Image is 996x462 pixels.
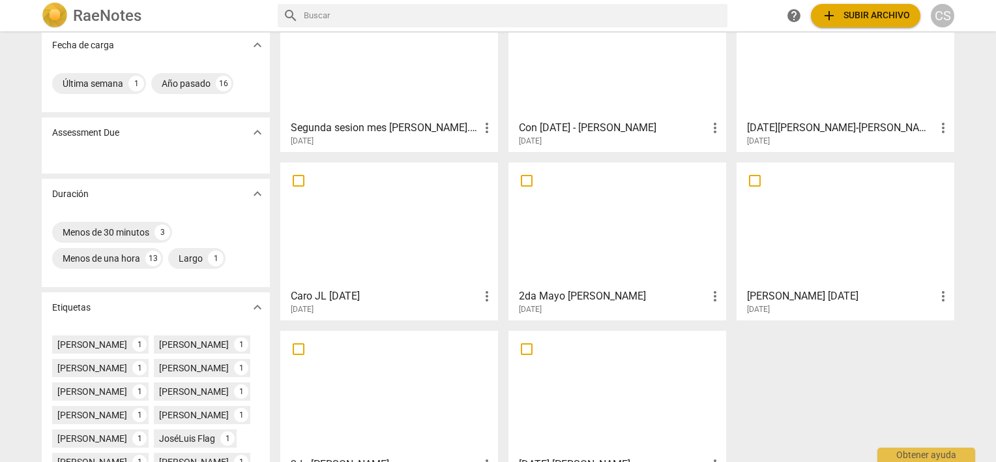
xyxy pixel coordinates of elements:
div: Menos de 30 minutos [63,226,149,239]
a: Caro JL [DATE][DATE] [285,167,493,315]
div: [PERSON_NAME] [57,408,127,422]
input: Buscar [304,5,722,26]
a: LogoRaeNotes [42,3,267,29]
h3: 2º de mayo-Lourdes Pereyra [747,120,935,136]
h3: 2da Mayo FRANCO CABRINO [519,288,707,304]
div: [PERSON_NAME] [57,432,127,445]
div: [PERSON_NAME] [57,385,127,398]
span: more_vert [707,120,723,136]
span: Subir archivo [821,8,910,23]
div: 1 [132,361,147,375]
button: Mostrar más [248,35,267,55]
button: Mostrar más [248,123,267,142]
div: 1 [132,337,147,352]
h3: Caro JL 22-05-2025 [291,288,479,304]
button: Mostrar más [248,298,267,317]
div: 13 [145,251,161,266]
div: [PERSON_NAME] [159,362,229,375]
div: Última semana [63,77,123,90]
div: 1 [220,431,235,446]
span: expand_more [250,186,265,202]
img: Logo [42,3,68,29]
button: Mostrar más [248,184,267,204]
span: [DATE] [747,136,770,147]
button: CS [931,4,954,27]
div: 1 [234,361,248,375]
span: more_vert [707,288,723,304]
div: [PERSON_NAME] [57,338,127,351]
span: more_vert [479,120,495,136]
span: more_vert [935,288,951,304]
p: Duración [52,187,89,201]
div: Año pasado [162,77,211,90]
div: 1 [132,431,147,446]
div: 1 [208,251,224,266]
div: 1 [234,384,248,399]
span: [DATE] [747,304,770,315]
div: 3 [154,224,170,240]
a: 2da Mayo [PERSON_NAME][DATE] [513,167,722,315]
div: Menos de una hora [63,252,140,265]
div: [PERSON_NAME] [159,385,229,398]
p: Fecha de carga [52,38,114,52]
span: add [821,8,837,23]
div: 1 [128,76,144,91]
p: Etiquetas [52,301,91,315]
span: [DATE] [519,136,542,147]
span: expand_more [250,300,265,315]
span: [DATE] [291,304,314,315]
span: more_vert [479,288,495,304]
h3: Sofi Pinasco 2 Mayo [747,288,935,304]
div: 16 [216,76,231,91]
div: 1 [132,384,147,399]
h3: Segunda sesion mes de Mayo. Maria Mercedes Colina [291,120,479,136]
h3: Con 2 Mayo - Iva Carabetta [519,120,707,136]
div: 1 [234,337,248,352]
div: 1 [234,408,248,422]
span: more_vert [935,120,951,136]
span: [DATE] [519,304,542,315]
span: [DATE] [291,136,314,147]
p: Assessment Due [52,126,119,140]
div: Obtener ayuda [877,448,975,462]
div: 1 [132,408,147,422]
div: [PERSON_NAME] [57,362,127,375]
a: [PERSON_NAME] [DATE][DATE] [741,167,950,315]
span: expand_more [250,37,265,53]
button: Subir [811,4,920,27]
span: search [283,8,299,23]
a: Obtener ayuda [782,4,806,27]
h2: RaeNotes [73,7,141,25]
span: expand_more [250,125,265,140]
div: JoséLuis Flag [159,432,215,445]
div: [PERSON_NAME] [159,408,229,422]
div: [PERSON_NAME] [159,338,229,351]
div: Largo [179,252,203,265]
span: help [786,8,802,23]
